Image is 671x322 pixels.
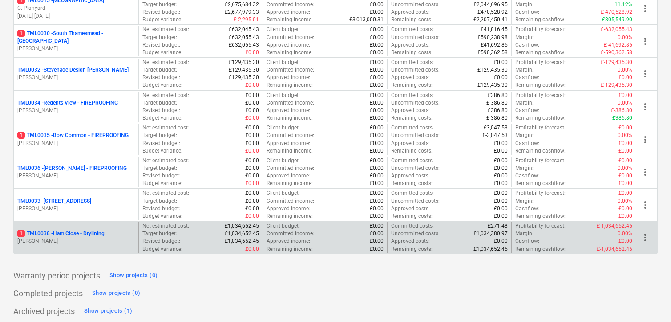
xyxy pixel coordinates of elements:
[142,246,182,253] p: Budget variance :
[484,124,508,132] p: £3,047.53
[618,189,632,197] p: £0.00
[245,140,259,147] p: £0.00
[17,66,129,74] p: TML0032 - Stevenage Design [PERSON_NAME]
[486,99,508,107] p: £-386.80
[17,4,135,12] p: C. Planyard
[245,205,259,213] p: £0.00
[515,222,566,230] p: Profitability forecast :
[370,114,384,122] p: £0.00
[245,124,259,132] p: £0.00
[515,49,566,56] p: Remaining cashflow :
[473,246,508,253] p: £1,034,652.45
[142,74,180,81] p: Revised budget :
[267,26,300,33] p: Client budget :
[640,68,651,79] span: more_vert
[142,99,177,107] p: Target budget :
[618,180,632,187] p: £0.00
[245,107,259,114] p: £0.00
[515,81,566,89] p: Remaining cashflow :
[142,26,189,33] p: Net estimated cost :
[473,230,508,237] p: £1,034,380.97
[267,237,310,245] p: Approved income :
[494,213,508,220] p: £0.00
[225,230,259,237] p: £1,034,652.45
[267,74,310,81] p: Approved income :
[488,92,508,99] p: £386.80
[601,81,632,89] p: £-129,435.30
[370,172,384,180] p: £0.00
[494,59,508,66] p: £0.00
[267,230,314,237] p: Committed income :
[267,140,310,147] p: Approved income :
[17,99,135,114] div: TML0034 -Regents View - FIREPROOFING[PERSON_NAME]
[391,237,430,245] p: Approved costs :
[225,222,259,230] p: £1,034,652.45
[391,222,434,230] p: Committed costs :
[245,147,259,155] p: £0.00
[601,26,632,33] p: £-632,055.43
[17,30,25,37] span: 1
[391,26,434,33] p: Committed costs :
[245,92,259,99] p: £0.00
[370,81,384,89] p: £0.00
[391,205,430,213] p: Approved costs :
[515,1,534,8] p: Margin :
[245,157,259,165] p: £0.00
[618,92,632,99] p: £0.00
[494,157,508,165] p: £0.00
[142,140,180,147] p: Revised budget :
[245,246,259,253] p: £0.00
[17,45,135,52] p: [PERSON_NAME]
[391,99,440,107] p: Uncommitted costs :
[515,59,566,66] p: Profitability forecast :
[267,124,300,132] p: Client budget :
[17,237,135,245] p: [PERSON_NAME]
[391,157,434,165] p: Committed costs :
[370,205,384,213] p: £0.00
[142,147,182,155] p: Budget variance :
[618,74,632,81] p: £0.00
[477,81,508,89] p: £129,435.30
[370,99,384,107] p: £0.00
[494,147,508,155] p: £0.00
[267,246,313,253] p: Remaining income :
[515,34,534,41] p: Margin :
[267,99,314,107] p: Committed income :
[267,34,314,41] p: Committed income :
[515,246,566,253] p: Remaining cashflow :
[618,124,632,132] p: £0.00
[142,197,177,205] p: Target budget :
[391,114,433,122] p: Remaining costs :
[370,165,384,172] p: £0.00
[142,16,182,24] p: Budget variance :
[618,230,632,237] p: 0.00%
[229,66,259,74] p: £129,435.30
[391,147,433,155] p: Remaining costs :
[13,270,100,281] p: Warranty period projects
[142,66,177,74] p: Target budget :
[488,222,508,230] p: £271.48
[494,205,508,213] p: £0.00
[391,180,433,187] p: Remaining costs :
[142,114,182,122] p: Budget variance :
[391,230,440,237] p: Uncommitted costs :
[618,237,632,245] p: £0.00
[486,114,508,122] p: £-386.80
[640,167,651,177] span: more_vert
[597,222,632,230] p: £-1,034,652.45
[142,213,182,220] p: Budget variance :
[391,59,434,66] p: Committed costs :
[142,172,180,180] p: Revised budget :
[267,41,310,49] p: Approved income :
[618,99,632,107] p: 0.00%
[267,107,310,114] p: Approved income :
[601,49,632,56] p: £-590,362.58
[391,41,430,49] p: Approved costs :
[391,1,440,8] p: Uncommitted costs :
[245,189,259,197] p: £0.00
[515,74,539,81] p: Cashflow :
[391,132,440,139] p: Uncommitted costs :
[391,213,433,220] p: Remaining costs :
[473,16,508,24] p: £2,207,450.41
[370,124,384,132] p: £0.00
